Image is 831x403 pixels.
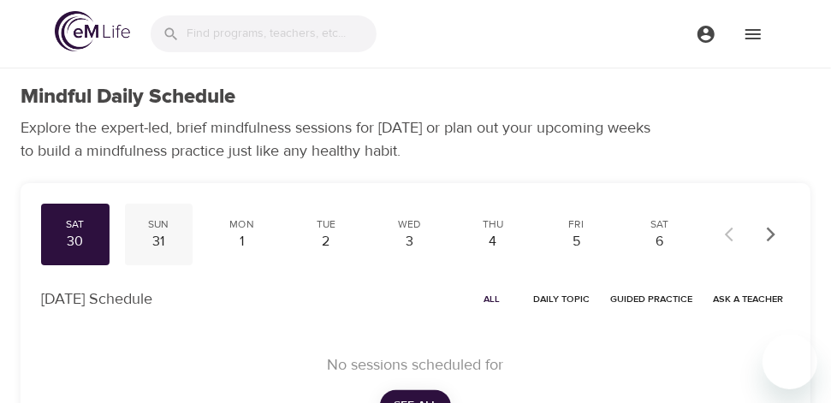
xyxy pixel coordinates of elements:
[55,11,130,51] img: logo
[632,232,687,252] div: 6
[682,10,729,57] button: menu
[299,232,353,252] div: 2
[472,291,513,307] span: All
[632,217,687,232] div: Sat
[549,217,604,232] div: Fri
[465,286,519,312] button: All
[21,85,235,110] h1: Mindful Daily Schedule
[526,286,597,312] button: Daily Topic
[132,232,187,252] div: 31
[299,217,353,232] div: Tue
[215,232,270,252] div: 1
[48,217,103,232] div: Sat
[466,217,520,232] div: Thu
[383,217,437,232] div: Wed
[706,286,790,312] button: Ask a Teacher
[62,353,769,376] p: No sessions scheduled for
[610,291,692,307] span: Guided Practice
[603,286,699,312] button: Guided Practice
[729,10,776,57] button: menu
[713,291,783,307] span: Ask a Teacher
[21,116,662,163] p: Explore the expert-led, brief mindfulness sessions for [DATE] or plan out your upcoming weeks to ...
[466,232,520,252] div: 4
[383,232,437,252] div: 3
[549,232,604,252] div: 5
[215,217,270,232] div: Mon
[48,232,103,252] div: 30
[533,291,590,307] span: Daily Topic
[132,217,187,232] div: Sun
[41,287,152,311] p: [DATE] Schedule
[763,335,817,389] iframe: Button to launch messaging window
[187,15,377,52] input: Find programs, teachers, etc...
